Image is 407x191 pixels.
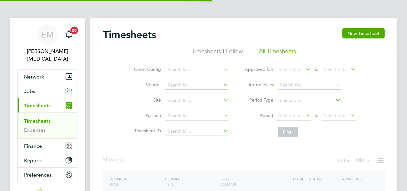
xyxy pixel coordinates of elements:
[18,168,77,182] button: Preferences
[62,24,75,45] a: 20
[24,74,44,80] span: Network
[342,28,385,38] button: New Timesheet
[355,157,371,164] label: All
[324,113,347,119] span: Select date
[24,118,51,124] a: Timesheets
[103,28,156,41] h2: Timesheets
[278,127,298,137] button: Filter
[165,127,228,136] input: Search for...
[278,96,341,105] input: Select one
[165,81,228,90] input: Search for...
[18,98,77,112] button: Timesheets
[24,88,35,94] span: Jobs
[165,112,228,120] input: Search for...
[18,139,77,153] button: Finance
[361,157,364,164] span: 0
[103,156,128,163] div: Showing
[24,127,46,133] a: Expenses
[192,47,243,59] li: Timesheets I Follow
[24,103,51,109] span: Timesheets
[18,84,77,98] button: Jobs
[17,24,77,63] a: EM[PERSON_NAME][MEDICAL_DATA]
[70,27,78,34] span: 20
[42,30,53,39] span: EM
[17,47,77,63] span: Ella Muse
[165,96,228,105] input: Search for...
[312,111,320,120] span: To
[244,97,273,103] label: Period Type
[278,81,341,90] input: Search for...
[337,156,372,165] div: Status
[18,70,77,84] button: Network
[279,67,302,72] span: Select date
[132,128,161,134] label: Timesheet ID
[18,112,77,138] div: Timesheets
[123,156,127,163] span: ...
[244,66,273,72] label: Approved On
[312,65,320,73] span: To
[132,112,161,118] label: Position
[24,157,43,163] span: Reports
[244,112,273,118] label: Period
[165,65,228,74] input: Search for...
[279,113,302,119] span: Select date
[24,172,52,178] span: Preferences
[24,143,42,149] span: Finance
[132,82,161,87] label: Vendor
[239,82,268,88] label: Approver
[18,153,77,167] button: Reports
[132,66,161,72] label: Client Config
[259,47,296,59] li: All Timesheets
[324,67,347,72] span: Select date
[132,97,161,103] label: Site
